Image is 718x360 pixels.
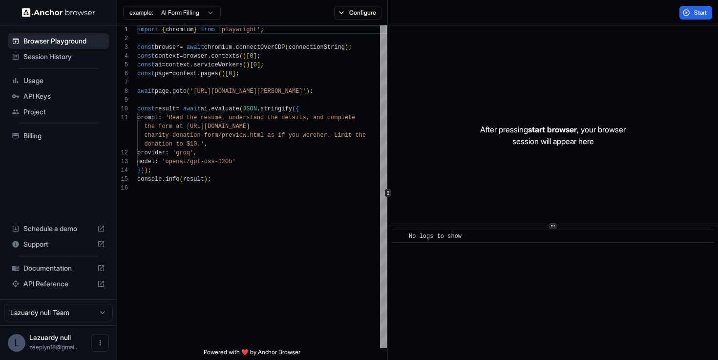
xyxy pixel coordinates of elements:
[187,88,190,95] span: (
[23,36,105,46] span: Browser Playground
[204,141,208,148] span: ,
[162,62,165,68] span: =
[193,62,243,68] span: serviceWorkers
[679,6,712,20] button: Start
[183,176,204,183] span: result
[117,175,128,184] div: 15
[117,34,128,43] div: 2
[169,70,172,77] span: =
[137,158,155,165] span: model
[117,52,128,61] div: 4
[197,70,200,77] span: .
[253,53,257,60] span: ]
[289,44,345,51] span: connectionString
[117,87,128,96] div: 8
[317,132,366,139] span: her. Limit the
[117,78,128,87] div: 7
[23,224,93,233] span: Schedule a demo
[285,44,289,51] span: (
[117,61,128,69] div: 5
[243,106,257,112] span: JSON
[166,26,194,33] span: chromium
[169,88,172,95] span: .
[22,8,95,17] img: Anchor Logo
[257,106,260,112] span: .
[137,114,158,121] span: prompt
[397,232,401,241] span: ​
[166,149,169,156] span: :
[208,176,211,183] span: ;
[155,62,162,68] span: ai
[155,158,158,165] span: :
[260,106,292,112] span: stringify
[117,105,128,113] div: 10
[172,88,187,95] span: goto
[694,9,708,17] span: Start
[187,44,204,51] span: await
[243,62,246,68] span: (
[190,62,193,68] span: .
[345,44,348,51] span: )
[211,53,239,60] span: contexts
[8,49,109,64] div: Session History
[193,149,197,156] span: ,
[250,53,253,60] span: 0
[162,26,165,33] span: {
[409,233,462,240] span: No logs to show
[117,113,128,122] div: 11
[204,44,232,51] span: chromium
[117,69,128,78] div: 6
[528,125,577,134] span: start browser
[162,176,165,183] span: .
[201,106,208,112] span: ai
[201,26,215,33] span: from
[183,53,208,60] span: browser
[172,149,193,156] span: 'groq'
[166,176,180,183] span: info
[236,44,285,51] span: connectOverCDP
[250,62,253,68] span: [
[137,149,166,156] span: provider
[8,260,109,276] div: Documentation
[8,73,109,88] div: Usage
[144,132,317,139] span: charity-donation-form/preview.html as if you were
[29,333,71,341] span: Lazuardy null
[257,62,260,68] span: ]
[117,166,128,175] div: 14
[23,131,105,141] span: Billing
[23,107,105,117] span: Project
[137,26,158,33] span: import
[292,106,296,112] span: (
[179,44,183,51] span: =
[172,70,197,77] span: context
[8,276,109,292] div: API Reference
[23,239,93,249] span: Support
[8,334,25,352] div: L
[166,62,190,68] span: context
[341,114,356,121] span: lete
[260,62,264,68] span: ;
[141,167,144,174] span: )
[117,157,128,166] div: 13
[296,106,299,112] span: {
[137,53,155,60] span: const
[137,106,155,112] span: const
[137,167,141,174] span: }
[8,236,109,252] div: Support
[334,6,381,20] button: Configure
[260,26,264,33] span: ;
[310,88,313,95] span: ;
[190,88,306,95] span: '[URL][DOMAIN_NAME][PERSON_NAME]'
[229,70,232,77] span: 0
[232,44,235,51] span: .
[144,167,148,174] span: )
[117,25,128,34] div: 1
[23,263,93,273] span: Documentation
[23,91,105,101] span: API Keys
[137,176,162,183] span: console
[253,62,257,68] span: 0
[155,88,169,95] span: page
[137,62,155,68] span: const
[246,53,250,60] span: [
[243,53,246,60] span: )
